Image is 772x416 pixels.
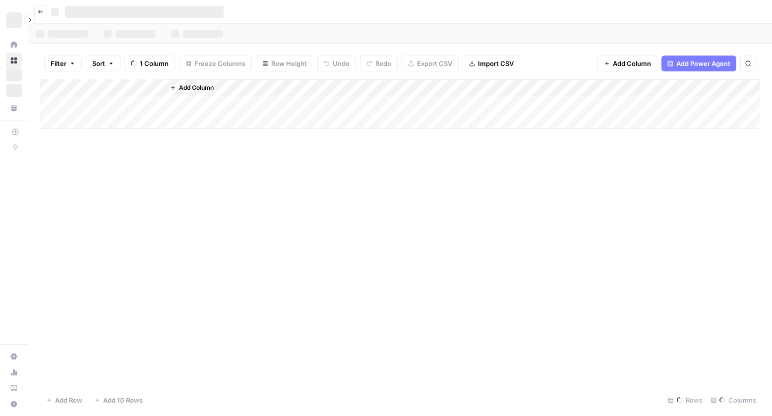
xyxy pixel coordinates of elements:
a: Home [6,37,22,53]
button: Sort [86,56,120,71]
button: Row Height [256,56,313,71]
a: Usage [6,364,22,380]
button: Add Column [166,81,218,94]
button: Filter [44,56,82,71]
button: Import CSV [463,56,520,71]
span: Freeze Columns [194,59,245,68]
span: Add Row [55,395,82,405]
span: Add 10 Rows [103,395,143,405]
span: Import CSV [478,59,514,68]
button: Export CSV [402,56,459,71]
button: 1 Column [124,56,175,71]
span: Filter [51,59,66,68]
button: Undo [317,56,356,71]
a: Learning Hub [6,380,22,396]
button: Freeze Columns [179,56,252,71]
span: 1 Column [140,59,169,68]
button: Redo [360,56,398,71]
span: Export CSV [417,59,452,68]
button: Add Power Agent [661,56,736,71]
span: Add Column [613,59,651,68]
a: Your Data [6,100,22,116]
button: Add Row [40,392,88,408]
span: Redo [375,59,391,68]
span: Sort [92,59,105,68]
a: Settings [6,349,22,364]
button: Add 10 Rows [88,392,149,408]
button: Help + Support [6,396,22,412]
span: Add Column [179,83,214,92]
button: Add Column [597,56,657,71]
div: Rows [664,392,707,408]
a: Browse [6,53,22,68]
span: Undo [333,59,350,68]
span: Add Power Agent [676,59,730,68]
div: Columns [707,392,760,408]
span: Row Height [271,59,307,68]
